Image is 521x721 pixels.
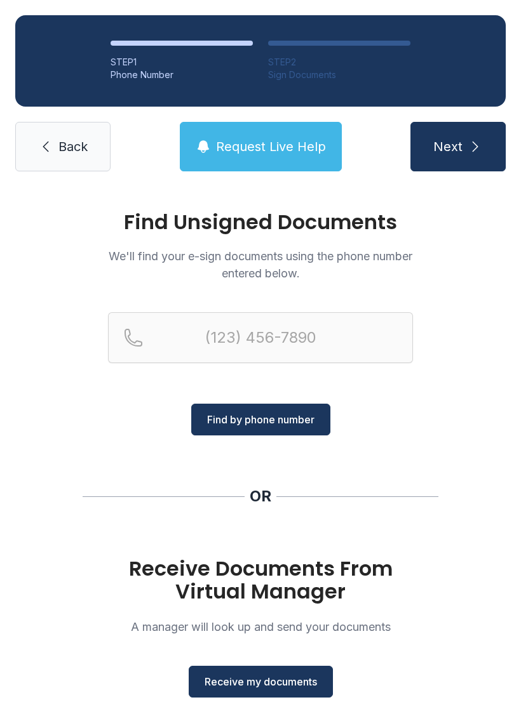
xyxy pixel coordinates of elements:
[108,557,413,603] h1: Receive Documents From Virtual Manager
[433,138,463,155] span: Next
[205,674,317,689] span: Receive my documents
[250,486,271,506] div: OR
[268,56,410,69] div: STEP 2
[216,138,326,155] span: Request Live Help
[108,248,413,282] p: We'll find your e-sign documents using the phone number entered below.
[207,412,315,427] span: Find by phone number
[268,69,410,81] div: Sign Documents
[111,69,253,81] div: Phone Number
[108,618,413,635] p: A manager will look up and send your documents
[58,138,88,155] span: Back
[108,212,413,232] h1: Find Unsigned Documents
[108,312,413,363] input: Reservation phone number
[111,56,253,69] div: STEP 1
